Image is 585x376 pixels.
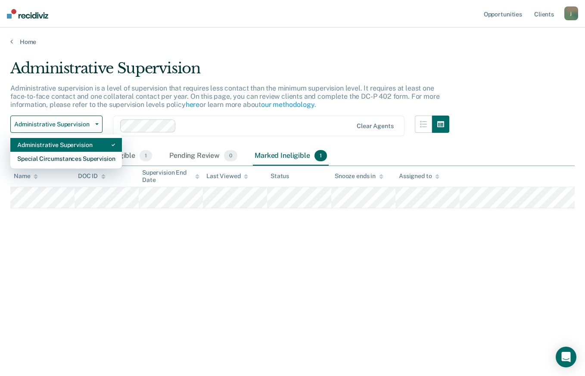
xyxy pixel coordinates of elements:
[357,122,393,130] div: Clear agents
[10,60,449,84] div: Administrative Supervision
[261,100,314,109] a: our methodology
[142,169,199,184] div: Supervision End Date
[168,147,239,166] div: Pending Review0
[17,138,115,152] div: Administrative Supervision
[7,9,48,19] img: Recidiviz
[17,152,115,166] div: Special Circumstances Supervision
[10,38,575,46] a: Home
[206,172,248,180] div: Last Viewed
[314,150,327,161] span: 1
[253,147,329,166] div: Marked Ineligible1
[78,172,106,180] div: DOC ID
[335,172,383,180] div: Snooze ends in
[186,100,199,109] a: here
[271,172,289,180] div: Status
[556,347,576,367] div: Open Intercom Messenger
[224,150,237,161] span: 0
[10,84,439,109] p: Administrative supervision is a level of supervision that requires less contact than the minimum ...
[14,172,38,180] div: Name
[564,6,578,20] button: j
[10,116,103,133] button: Administrative Supervision
[140,150,152,161] span: 1
[14,121,92,128] span: Administrative Supervision
[399,172,439,180] div: Assigned to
